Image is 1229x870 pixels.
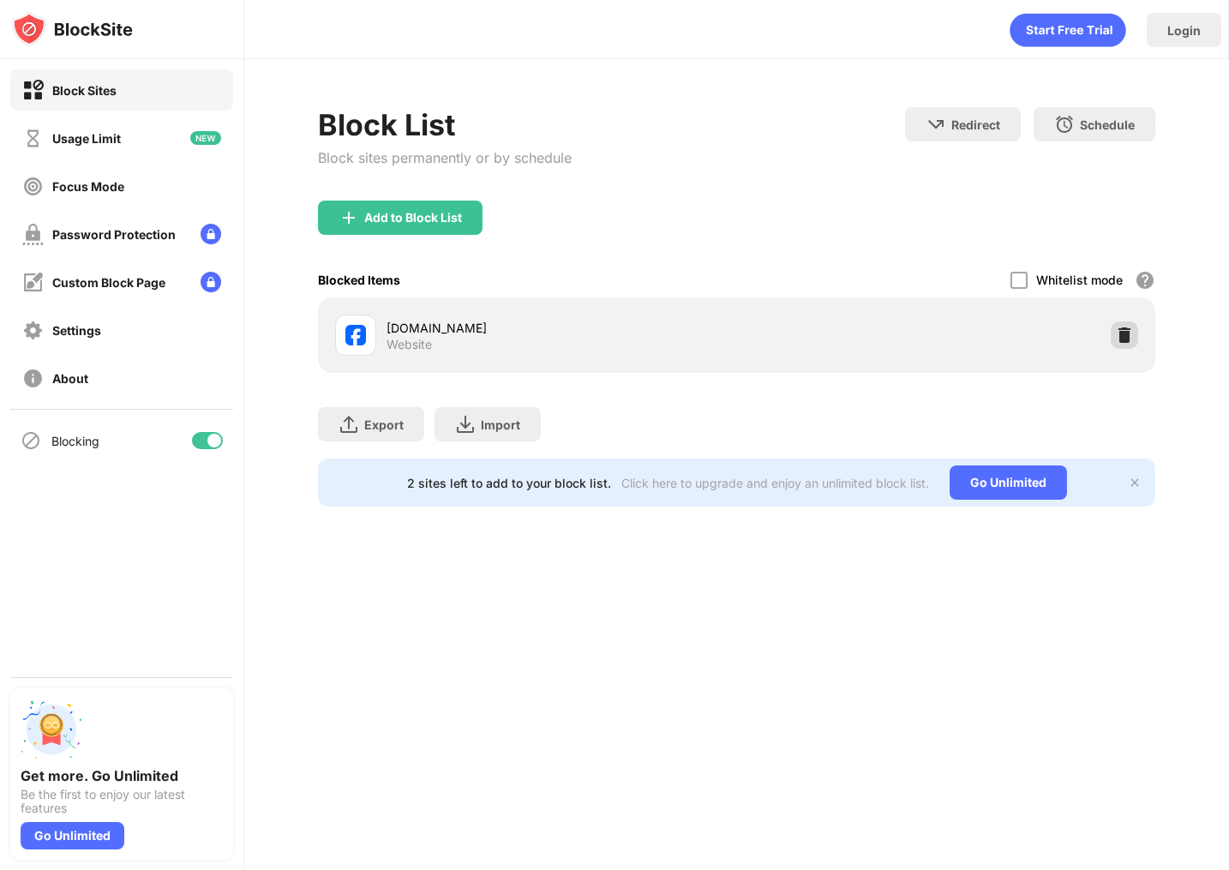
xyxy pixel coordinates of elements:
img: lock-menu.svg [201,272,221,292]
div: Focus Mode [52,179,124,194]
div: Whitelist mode [1036,273,1123,287]
div: Be the first to enjoy our latest features [21,788,223,815]
div: Login [1167,23,1201,38]
div: Usage Limit [52,131,121,146]
div: Import [481,417,520,432]
div: Click here to upgrade and enjoy an unlimited block list. [621,476,929,490]
div: Go Unlimited [21,822,124,849]
div: Add to Block List [364,211,462,225]
div: About [52,371,88,386]
div: Website [387,337,432,352]
img: x-button.svg [1128,476,1142,489]
img: settings-off.svg [22,320,44,341]
img: logo-blocksite.svg [12,12,133,46]
div: Block sites permanently or by schedule [318,149,572,166]
img: favicons [345,325,366,345]
div: Get more. Go Unlimited [21,767,223,784]
div: Custom Block Page [52,275,165,290]
div: Block List [318,107,572,142]
div: Schedule [1080,117,1135,132]
div: Block Sites [52,83,117,98]
img: focus-off.svg [22,176,44,197]
img: new-icon.svg [190,131,221,145]
img: blocking-icon.svg [21,430,41,451]
div: Blocking [51,434,99,448]
img: about-off.svg [22,368,44,389]
img: push-unlimited.svg [21,699,82,760]
div: Go Unlimited [950,465,1067,500]
div: animation [1010,13,1126,47]
img: customize-block-page-off.svg [22,272,44,293]
div: Redirect [951,117,1000,132]
div: [DOMAIN_NAME] [387,319,736,337]
div: 2 sites left to add to your block list. [407,476,611,490]
img: password-protection-off.svg [22,224,44,245]
img: lock-menu.svg [201,224,221,244]
div: Blocked Items [318,273,400,287]
div: Settings [52,323,101,338]
img: block-on.svg [22,80,44,101]
div: Export [364,417,404,432]
img: time-usage-off.svg [22,128,44,149]
div: Password Protection [52,227,176,242]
